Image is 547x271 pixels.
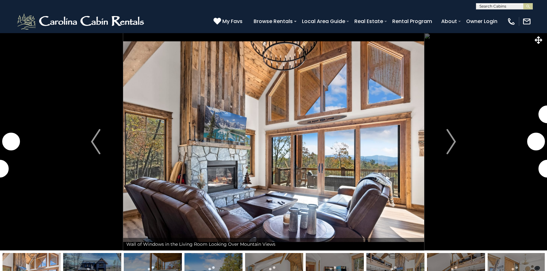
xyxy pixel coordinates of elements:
img: arrow [447,129,456,154]
span: My Favs [222,17,243,25]
a: Real Estate [351,16,386,27]
button: Previous [69,33,123,250]
a: My Favs [213,17,244,26]
img: phone-regular-white.png [507,17,516,26]
a: Browse Rentals [250,16,296,27]
img: mail-regular-white.png [522,17,531,26]
img: White-1-2.png [16,12,147,31]
a: Rental Program [389,16,435,27]
a: About [438,16,460,27]
div: Wall of Windows in the Living Room Looking Over Mountain Views [123,238,424,250]
a: Local Area Guide [299,16,348,27]
button: Next [424,33,478,250]
a: Owner Login [463,16,501,27]
img: arrow [91,129,100,154]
